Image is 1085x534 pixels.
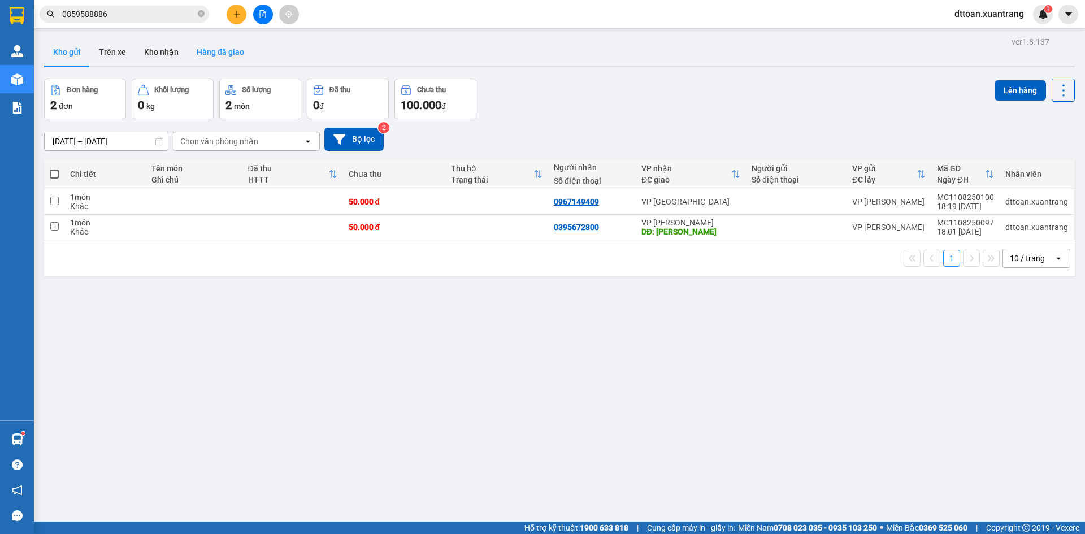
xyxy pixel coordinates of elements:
[67,86,98,94] div: Đơn hàng
[937,218,994,227] div: MC1108250097
[852,223,926,232] div: VP [PERSON_NAME]
[248,164,328,173] div: Đã thu
[976,522,978,534] span: |
[106,11,164,28] span: VP [PERSON_NAME]
[259,10,267,18] span: file-add
[752,175,841,184] div: Số điện thoại
[931,159,1000,189] th: Toggle SortBy
[5,64,34,72] span: Người gửi:
[303,137,313,146] svg: open
[44,79,126,119] button: Đơn hàng2đơn
[233,10,241,18] span: plus
[11,45,23,57] img: warehouse-icon
[417,86,446,94] div: Chưa thu
[641,227,740,236] div: DĐ: châu văn liêm
[12,510,23,521] span: message
[554,176,630,185] div: Số điện thoại
[847,159,931,189] th: Toggle SortBy
[5,72,40,79] span: Người nhận:
[1022,524,1030,532] span: copyright
[445,159,548,189] th: Toggle SortBy
[919,523,967,532] strong: 0369 525 060
[554,223,599,232] div: 0395672800
[995,80,1046,101] button: Lên hàng
[886,522,967,534] span: Miền Bắc
[1005,197,1068,206] div: dttoan.xuantrang
[752,164,841,173] div: Người gửi
[70,170,140,179] div: Chi tiết
[242,86,271,94] div: Số lượng
[937,164,985,173] div: Mã GD
[401,98,441,112] span: 100.000
[319,102,324,111] span: đ
[5,80,84,95] span: 0967149409
[1012,36,1049,48] div: ver 1.8.137
[937,193,994,202] div: MC1108250100
[45,132,168,150] input: Select a date range.
[524,522,628,534] span: Hỗ trợ kỹ thuật:
[641,175,731,184] div: ĐC giao
[451,164,533,173] div: Thu hộ
[1038,9,1048,19] img: icon-new-feature
[12,459,23,470] span: question-circle
[647,522,735,534] span: Cung cấp máy in - giấy in:
[12,485,23,496] span: notification
[36,34,72,45] em: Logistics
[774,523,877,532] strong: 0708 023 035 - 0935 103 250
[225,98,232,112] span: 2
[852,164,917,173] div: VP gửi
[1010,253,1045,264] div: 10 / trang
[151,164,236,173] div: Tên món
[253,5,273,24] button: file-add
[227,5,246,24] button: plus
[1046,5,1050,13] span: 1
[11,102,23,114] img: solution-icon
[10,7,24,24] img: logo-vxr
[188,38,253,66] button: Hàng đã giao
[349,197,440,206] div: 50.000 đ
[285,10,293,18] span: aim
[70,193,140,202] div: 1 món
[146,102,155,111] span: kg
[11,433,23,445] img: warehouse-icon
[50,98,57,112] span: 2
[135,38,188,66] button: Kho nhận
[1064,9,1074,19] span: caret-down
[198,9,205,20] span: close-circle
[248,175,328,184] div: HTTT
[580,523,628,532] strong: 1900 633 818
[242,159,343,189] th: Toggle SortBy
[937,202,994,211] div: 18:19 [DATE]
[44,38,90,66] button: Kho gửi
[70,218,140,227] div: 1 món
[880,526,883,530] span: ⚪️
[151,175,236,184] div: Ghi chú
[21,432,25,435] sup: 1
[109,30,164,41] span: 0981 559 551
[35,6,73,18] span: HAIVAN
[1005,170,1068,179] div: Nhân viên
[90,38,135,66] button: Trên xe
[945,7,1033,21] span: dttoan.xuantrang
[1058,5,1078,24] button: caret-down
[738,522,877,534] span: Miền Nam
[1005,223,1068,232] div: dttoan.xuantrang
[349,170,440,179] div: Chưa thu
[937,227,994,236] div: 18:01 [DATE]
[279,5,299,24] button: aim
[349,223,440,232] div: 50.000 đ
[441,102,446,111] span: đ
[641,164,731,173] div: VP nhận
[641,197,740,206] div: VP [GEOGRAPHIC_DATA]
[937,175,985,184] div: Ngày ĐH
[11,73,23,85] img: warehouse-icon
[378,122,389,133] sup: 2
[943,250,960,267] button: 1
[1044,5,1052,13] sup: 1
[21,20,87,32] span: XUANTRANG
[637,522,639,534] span: |
[852,197,926,206] div: VP [PERSON_NAME]
[324,128,384,151] button: Bộ lọc
[154,86,189,94] div: Khối lượng
[554,197,599,206] div: 0967149409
